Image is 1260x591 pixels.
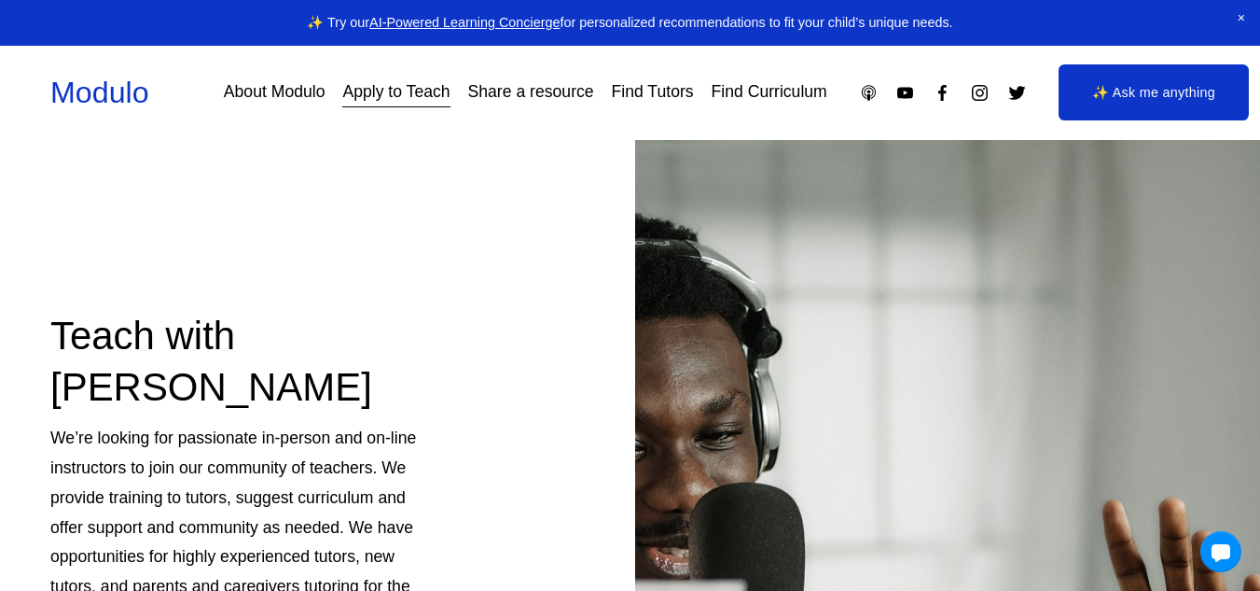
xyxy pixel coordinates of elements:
[224,77,325,109] a: About Modulo
[895,83,915,103] a: YouTube
[342,77,450,109] a: Apply to Teach
[369,15,560,30] a: AI-Powered Learning Concierge
[970,83,990,103] a: Instagram
[468,77,594,109] a: Share a resource
[712,77,827,109] a: Find Curriculum
[50,76,149,109] a: Modulo
[50,311,430,414] h2: Teach with [PERSON_NAME]
[1059,64,1249,120] a: ✨ Ask me anything
[612,77,694,109] a: Find Tutors
[1007,83,1027,103] a: Twitter
[933,83,952,103] a: Facebook
[859,83,879,103] a: Apple Podcasts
